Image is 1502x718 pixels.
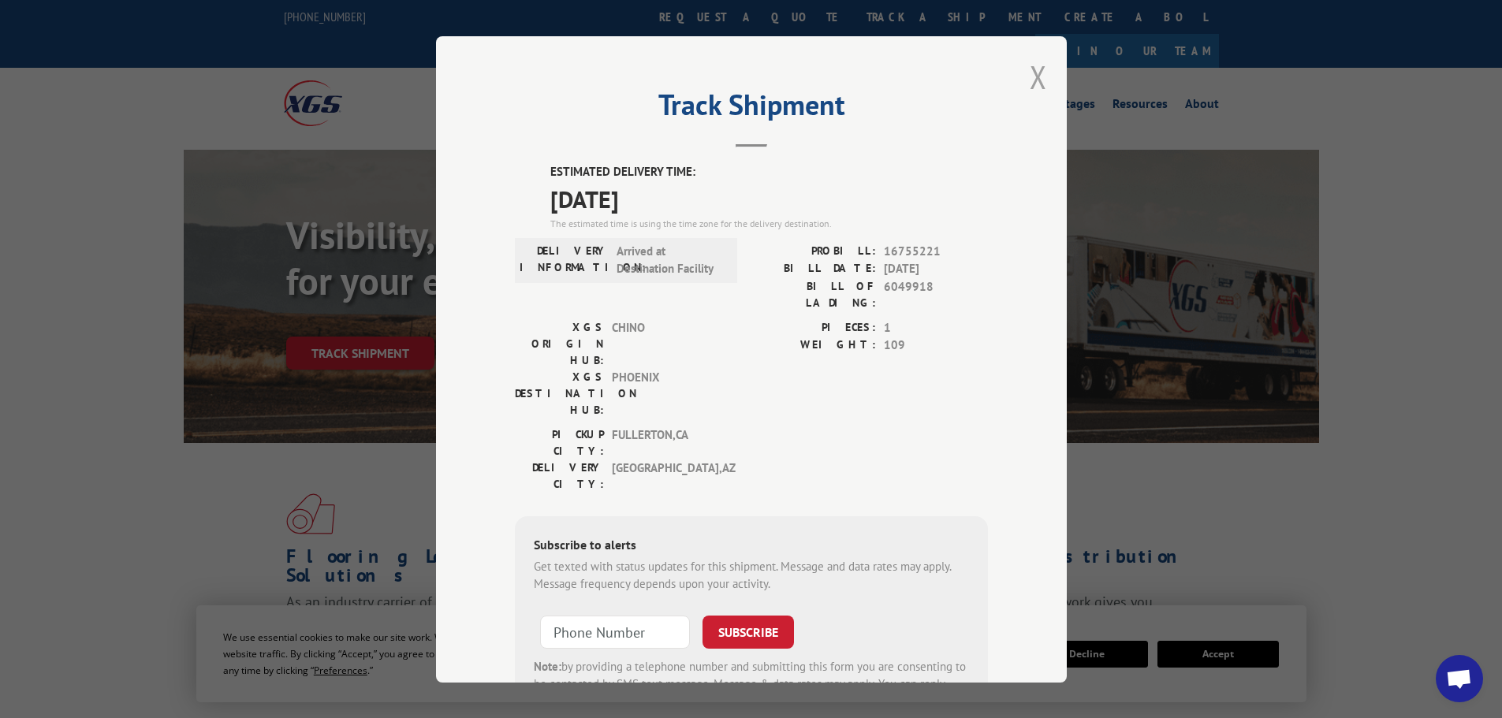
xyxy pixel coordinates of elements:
[534,534,969,557] div: Subscribe to alerts
[515,459,604,492] label: DELIVERY CITY:
[751,260,876,278] label: BILL DATE:
[703,615,794,648] button: SUBSCRIBE
[515,94,988,124] h2: Track Shipment
[617,242,723,277] span: Arrived at Destination Facility
[751,337,876,355] label: WEIGHT:
[1030,56,1047,98] button: Close modal
[751,318,876,337] label: PIECES:
[515,318,604,368] label: XGS ORIGIN HUB:
[550,216,988,230] div: The estimated time is using the time zone for the delivery destination.
[1436,655,1483,702] div: Open chat
[751,242,876,260] label: PROBILL:
[884,260,988,278] span: [DATE]
[612,426,718,459] span: FULLERTON , CA
[884,337,988,355] span: 109
[884,277,988,311] span: 6049918
[884,318,988,337] span: 1
[534,557,969,593] div: Get texted with status updates for this shipment. Message and data rates may apply. Message frequ...
[550,180,988,216] span: [DATE]
[534,658,561,673] strong: Note:
[612,459,718,492] span: [GEOGRAPHIC_DATA] , AZ
[612,368,718,418] span: PHOENIX
[515,426,604,459] label: PICKUP CITY:
[534,657,969,711] div: by providing a telephone number and submitting this form you are consenting to be contacted by SM...
[751,277,876,311] label: BILL OF LADING:
[540,615,690,648] input: Phone Number
[520,242,609,277] label: DELIVERY INFORMATION:
[550,163,988,181] label: ESTIMATED DELIVERY TIME:
[884,242,988,260] span: 16755221
[612,318,718,368] span: CHINO
[515,368,604,418] label: XGS DESTINATION HUB:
